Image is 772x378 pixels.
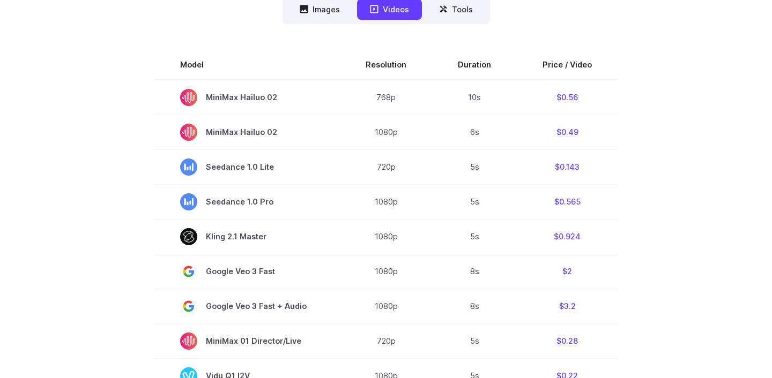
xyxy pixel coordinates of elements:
[340,80,432,115] td: 768p
[432,149,517,184] td: 5s
[180,332,314,350] span: MiniMax 01 Director/Live
[517,254,618,289] td: $2
[517,289,618,323] td: $3.2
[432,323,517,358] td: 5s
[340,323,432,358] td: 720p
[340,254,432,289] td: 1080p
[432,289,517,323] td: 8s
[517,219,618,254] td: $0.924
[180,89,314,106] span: MiniMax Hailuo 02
[180,124,314,141] span: MiniMax Hailuo 02
[340,184,432,219] td: 1080p
[180,263,314,280] span: Google Veo 3 Fast
[154,50,340,80] th: Model
[432,254,517,289] td: 8s
[432,219,517,254] td: 5s
[517,323,618,358] td: $0.28
[180,298,314,315] span: Google Veo 3 Fast + Audio
[517,80,618,115] td: $0.56
[340,149,432,184] td: 720p
[432,80,517,115] td: 10s
[517,184,618,219] td: $0.565
[180,228,314,245] span: Kling 2.1 Master
[340,289,432,323] td: 1080p
[340,115,432,149] td: 1080p
[517,50,618,80] th: Price / Video
[432,115,517,149] td: 6s
[517,115,618,149] td: $0.49
[432,184,517,219] td: 5s
[340,50,432,80] th: Resolution
[180,193,314,210] span: Seedance 1.0 Pro
[432,50,517,80] th: Duration
[180,158,314,176] span: Seedance 1.0 Lite
[340,219,432,254] td: 1080p
[517,149,618,184] td: $0.143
